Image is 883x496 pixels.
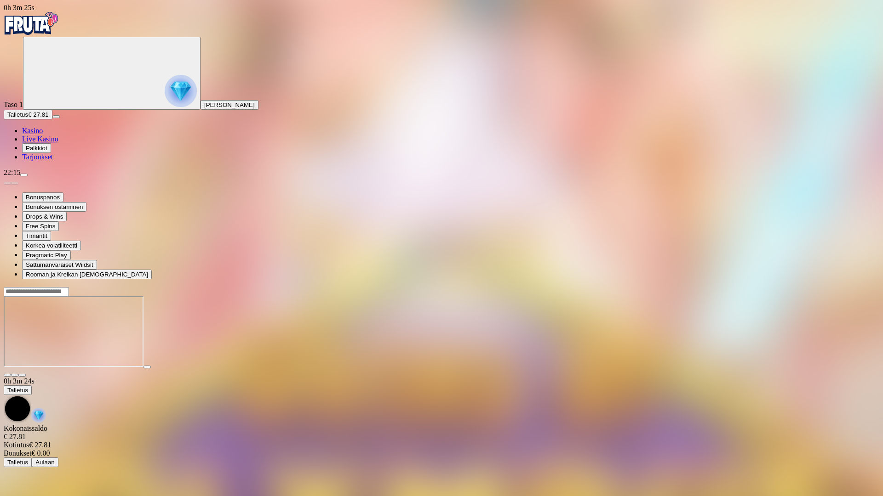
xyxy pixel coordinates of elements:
img: Fruta [4,12,59,35]
button: Bonuksen ostaminen [22,202,86,212]
span: Pragmatic Play [26,252,67,259]
input: Search [4,287,69,296]
div: Game menu [4,377,879,424]
span: Free Spins [26,223,55,230]
span: Aulaan [35,459,55,466]
button: fullscreen-exit icon [18,374,26,377]
button: next slide [11,182,18,185]
button: Pragmatic Play [22,250,71,260]
nav: Primary [4,12,879,161]
a: Tarjoukset [22,153,53,161]
a: Fruta [4,28,59,36]
span: Timantit [26,232,47,239]
a: Kasino [22,127,43,135]
span: Talletus [7,459,28,466]
span: 22:15 [4,169,20,176]
span: Talletus [7,387,28,394]
span: Sattumanvaraiset Wildsit [26,261,93,268]
button: close icon [4,374,11,377]
button: Palkkiot [22,143,51,153]
span: Bonuspanos [26,194,60,201]
nav: Main menu [4,127,879,161]
span: user session time [4,4,34,11]
span: Taso 1 [4,101,23,108]
button: Free Spins [22,221,59,231]
button: prev slide [4,182,11,185]
img: reward progress [165,75,197,107]
div: Game menu content [4,424,879,467]
span: Drops & Wins [26,213,63,220]
span: Bonuksen ostaminen [26,203,83,210]
span: € 27.81 [28,111,48,118]
span: [PERSON_NAME] [204,101,255,108]
span: Bonukset [4,449,31,457]
button: Talletusplus icon€ 27.81 [4,110,52,119]
button: Aulaan [32,457,58,467]
button: Korkea volatiliteetti [22,241,81,250]
button: chevron-down icon [11,374,18,377]
div: € 0.00 [4,449,879,457]
button: menu [52,115,60,118]
div: € 27.81 [4,433,879,441]
button: Drops & Wins [22,212,67,221]
button: play icon [143,366,151,368]
span: Kotiutus [4,441,29,449]
div: € 27.81 [4,441,879,449]
button: Talletus [4,457,32,467]
img: reward-icon [31,408,46,423]
span: user session time [4,377,34,385]
span: Palkkiot [26,145,47,152]
span: Rooman ja Kreikan [DEMOGRAPHIC_DATA] [26,271,148,278]
iframe: Gates of Olympus [4,296,143,367]
button: [PERSON_NAME] [201,100,258,110]
span: Korkea volatiliteetti [26,242,77,249]
button: Timantit [22,231,51,241]
button: Sattumanvaraiset Wildsit [22,260,97,270]
span: Talletus [7,111,28,118]
button: Rooman ja Kreikan [DEMOGRAPHIC_DATA] [22,270,152,279]
div: Kokonaissaldo [4,424,879,441]
button: reward progress [23,37,201,110]
button: menu [20,174,28,176]
button: Talletus [4,385,32,395]
a: Live Kasino [22,135,58,143]
button: Bonuspanos [22,192,63,202]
